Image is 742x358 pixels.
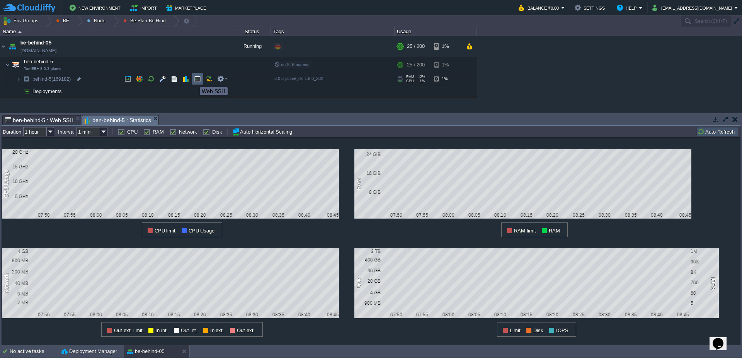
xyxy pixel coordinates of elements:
[216,212,236,217] div: 08:25
[243,312,262,317] div: 08:30
[269,312,288,317] div: 08:35
[2,169,11,199] div: CPU Usage
[673,312,693,317] div: 08:45
[10,345,58,358] div: No active tasks
[698,128,737,135] button: Auto Refresh
[356,248,381,254] div: 2 TB
[320,212,339,217] div: 08:45
[130,3,159,12] button: Import
[112,212,131,217] div: 08:05
[18,31,22,33] img: AMDAwAAAACH5BAEAAAAALAAAAAABAAEAAAICRAEAOw==
[710,327,734,350] iframe: chat widget
[543,312,562,317] div: 08:20
[86,312,106,317] div: 08:00
[519,3,561,12] button: Balance ₹0.00
[621,212,640,217] div: 08:35
[233,27,271,36] div: Status
[232,128,294,136] button: Auto Horizontal Scaling
[24,66,61,71] span: TomEE+ 8.0.3-plume
[3,178,28,184] div: 10 GHz
[189,228,215,234] span: CPU Usage
[32,76,72,82] span: behind-5
[86,212,106,217] div: 08:00
[354,277,364,289] div: Disk
[417,75,425,79] span: 12%
[356,257,381,262] div: 400 GB
[621,312,640,317] div: 08:35
[672,212,691,217] div: 08:45
[3,291,28,296] div: 9 MB
[356,278,381,283] div: 20 GB
[164,212,184,217] div: 08:15
[16,73,21,85] img: AMDAwAAAACH5BAEAAAAALAAAAAABAAEAAAICRAEAOw==
[356,268,381,273] div: 90 GB
[491,312,510,317] div: 08:10
[202,88,226,94] div: Web SSH
[517,312,536,317] div: 08:15
[3,3,55,13] img: CloudJiffy
[514,228,536,234] span: RAM limit
[691,290,716,295] div: 60
[413,212,432,217] div: 07:55
[70,3,123,12] button: New Environment
[434,57,459,73] div: 1%
[652,3,734,12] button: [EMAIL_ADDRESS][DOMAIN_NAME]
[274,76,323,81] span: 8.0.3-plume-jdk-1.8.0_202
[166,3,208,12] button: Marketplace
[58,129,75,135] label: Interval
[3,280,28,286] div: 40 MB
[691,269,716,275] div: 8K
[407,57,425,73] div: 25 / 200
[3,129,21,135] label: Duration
[138,212,158,217] div: 08:10
[179,129,197,135] label: Network
[274,62,310,67] span: no SLB access
[356,170,381,176] div: 16 GiB
[691,300,716,305] div: 5
[356,151,381,157] div: 24 GiB
[0,36,7,57] img: AMDAwAAAACH5BAEAAAAALAAAAAABAAEAAAICRAEAOw==
[61,348,117,355] button: Deployment Manager
[3,300,28,305] div: 2 MB
[356,290,381,295] div: 4 GB
[549,228,560,234] span: RAM
[395,27,477,36] div: Usage
[32,76,72,82] a: behind-5(169182)
[32,88,63,95] span: Deployments
[2,273,11,294] div: Network
[647,212,667,217] div: 08:40
[210,327,225,333] span: In ext.
[181,327,197,333] span: Out int.
[112,312,131,317] div: 08:05
[1,27,232,36] div: Name
[155,327,168,333] span: In int.
[556,327,568,333] span: IOPS
[51,76,71,82] span: (169182)
[595,312,614,317] div: 08:30
[406,75,414,79] span: RAM
[386,312,406,317] div: 07:50
[543,212,562,217] div: 08:20
[191,312,210,317] div: 08:20
[708,276,717,290] div: IOPS
[20,39,51,47] a: be-behind-05
[3,248,28,254] div: 4 GB
[356,300,381,305] div: 900 MB
[153,129,164,135] label: RAM
[647,312,667,317] div: 08:40
[155,228,176,234] span: CPU limit
[569,212,588,217] div: 08:25
[691,259,716,264] div: 90K
[34,212,53,217] div: 07:50
[439,212,458,217] div: 08:00
[3,269,28,274] div: 200 MB
[295,312,314,317] div: 08:40
[123,15,168,26] button: Be-Plan Be Hind
[271,27,394,36] div: Tags
[237,327,255,333] span: Out ext.
[127,348,165,355] button: be-behind-05
[691,280,716,285] div: 700
[5,115,73,125] span: ben-behind-5 : Web SSH
[56,15,72,26] button: BE
[114,327,143,333] span: Out ext. limit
